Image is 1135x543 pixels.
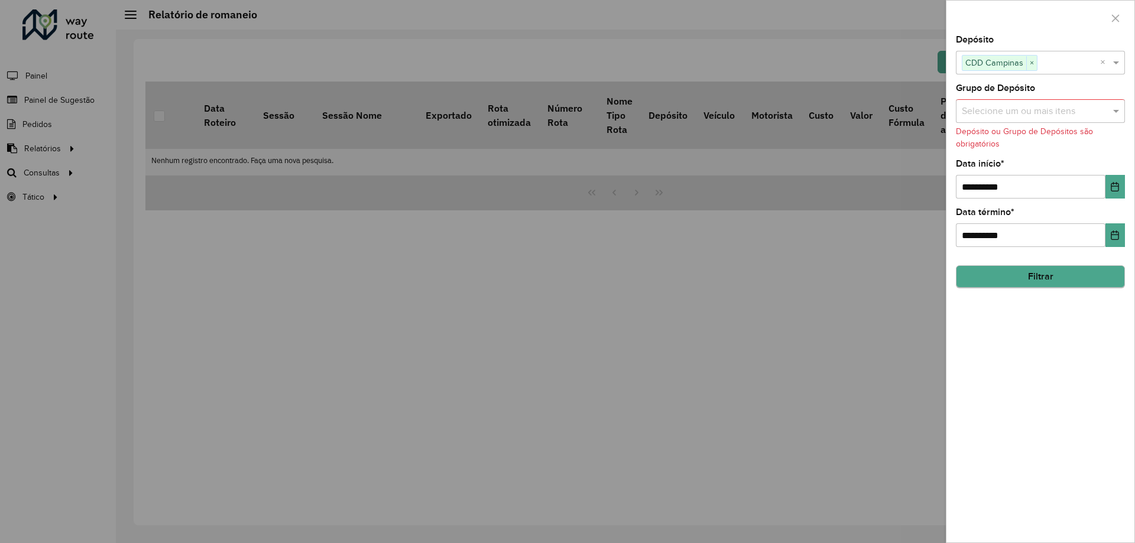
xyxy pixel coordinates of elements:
label: Data início [956,157,1004,171]
span: Clear all [1100,56,1110,70]
span: × [1026,56,1037,70]
formly-validation-message: Depósito ou Grupo de Depósitos são obrigatórios [956,127,1093,148]
button: Choose Date [1105,223,1125,247]
button: Filtrar [956,265,1125,288]
label: Grupo de Depósito [956,81,1035,95]
button: Choose Date [1105,175,1125,199]
span: CDD Campinas [962,56,1026,70]
label: Depósito [956,32,994,47]
label: Data término [956,205,1014,219]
